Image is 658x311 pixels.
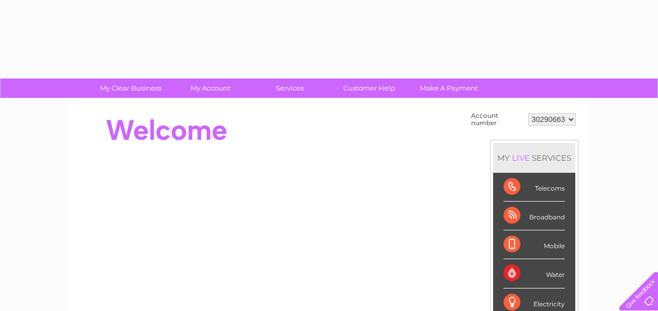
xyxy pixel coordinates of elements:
div: Broadband [504,202,565,230]
div: MY SERVICES [493,143,575,173]
a: Make A Payment [406,79,492,98]
td: Account number [469,109,526,129]
div: Mobile [504,230,565,259]
div: Water [504,259,565,288]
div: Telecoms [504,173,565,202]
a: Services [247,79,333,98]
a: Customer Help [326,79,412,98]
a: My Clear Business [87,79,174,98]
div: LIVE [510,153,532,163]
a: My Account [167,79,253,98]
